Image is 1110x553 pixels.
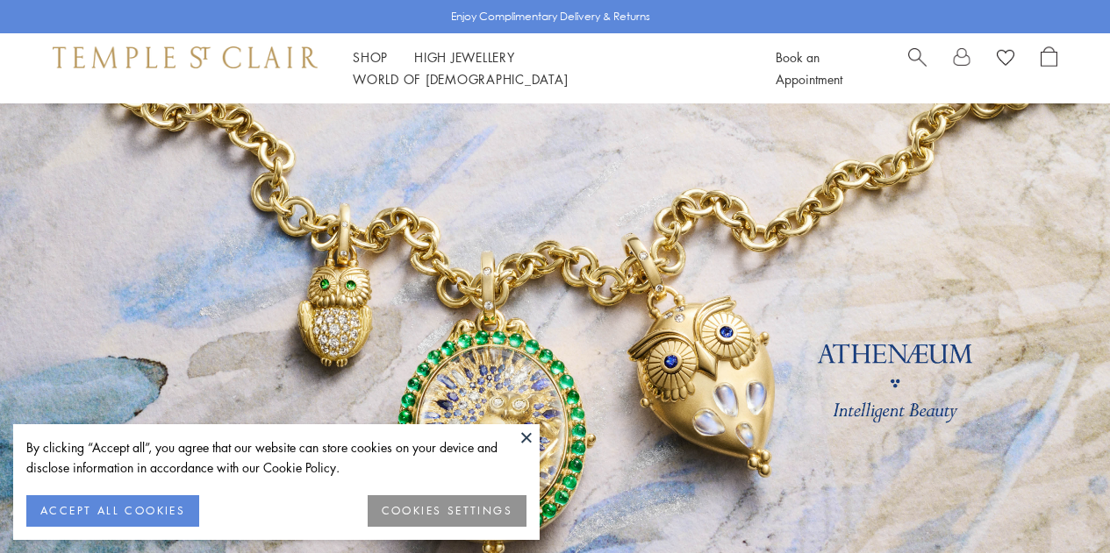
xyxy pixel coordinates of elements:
button: ACCEPT ALL COOKIES [26,495,199,527]
a: World of [DEMOGRAPHIC_DATA]World of [DEMOGRAPHIC_DATA] [353,70,568,88]
a: View Wishlist [997,46,1014,73]
nav: Main navigation [353,46,736,90]
p: Enjoy Complimentary Delivery & Returns [451,8,650,25]
iframe: Gorgias live chat messenger [1022,471,1092,535]
a: Book an Appointment [776,48,842,88]
a: ShopShop [353,48,388,66]
button: COOKIES SETTINGS [368,495,526,527]
div: By clicking “Accept all”, you agree that our website can store cookies on your device and disclos... [26,437,526,478]
a: High JewelleryHigh Jewellery [414,48,515,66]
img: Temple St. Clair [53,46,318,67]
a: Search [908,46,927,90]
a: Open Shopping Bag [1041,46,1057,90]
